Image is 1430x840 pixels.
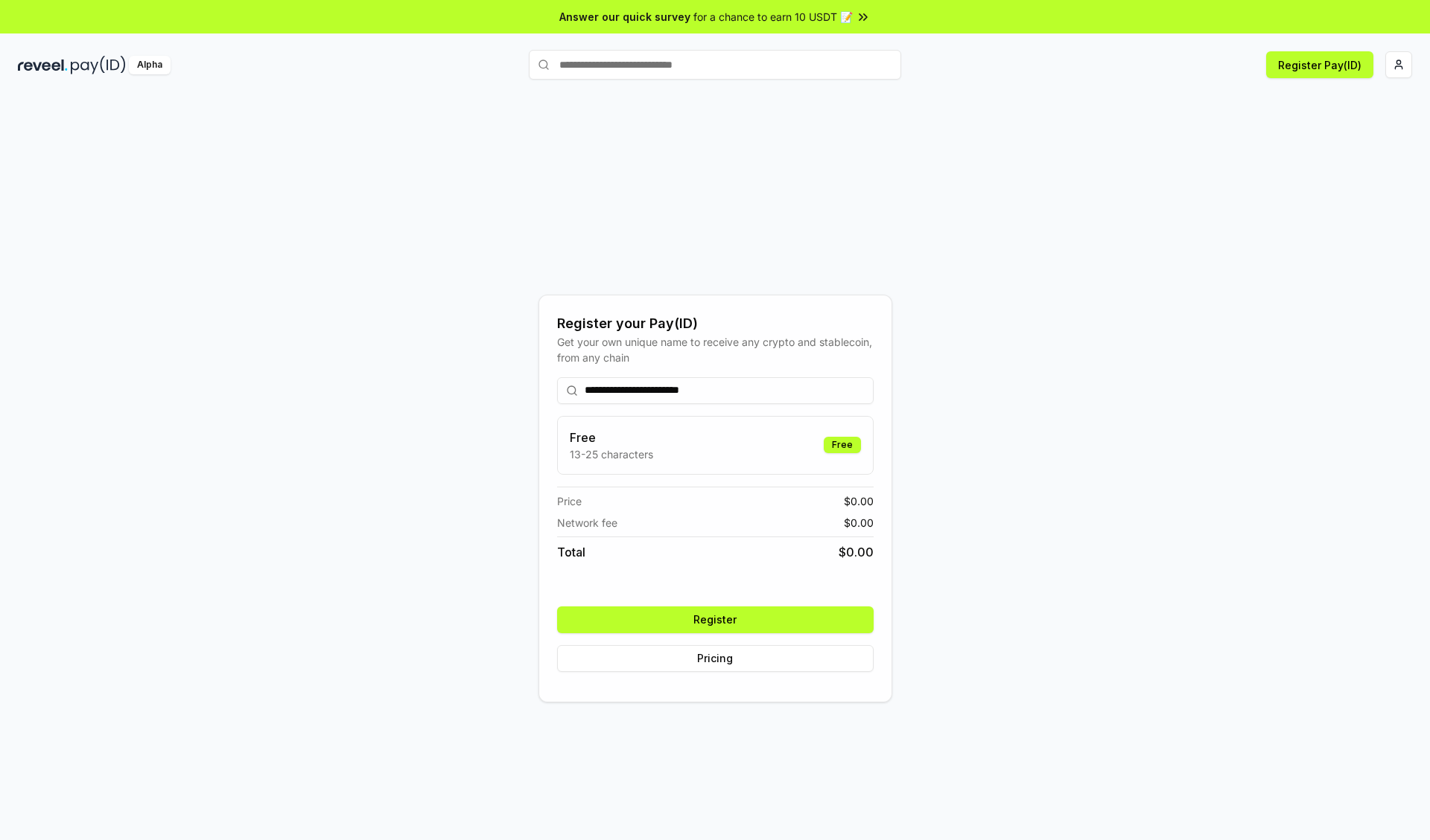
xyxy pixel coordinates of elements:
[557,313,874,334] div: Register your Pay(ID)
[71,56,126,74] img: pay_id
[570,446,653,462] p: 13-25 characters
[693,9,853,25] span: for a chance to earn 10 USDT 📝
[557,334,874,365] div: Get your own unique name to receive any crypto and stablecoin, from any chain
[559,9,690,25] span: Answer our quick survey
[18,56,68,74] img: reveel_dark
[824,437,861,453] div: Free
[844,515,874,530] span: $ 0.00
[570,429,653,446] h3: Free
[557,543,585,561] span: Total
[557,645,874,672] button: Pricing
[839,543,874,561] span: $ 0.00
[129,56,171,74] div: Alpha
[557,493,582,509] span: Price
[557,606,874,633] button: Register
[1266,51,1373,78] button: Register Pay(ID)
[844,493,874,509] span: $ 0.00
[557,515,617,530] span: Network fee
